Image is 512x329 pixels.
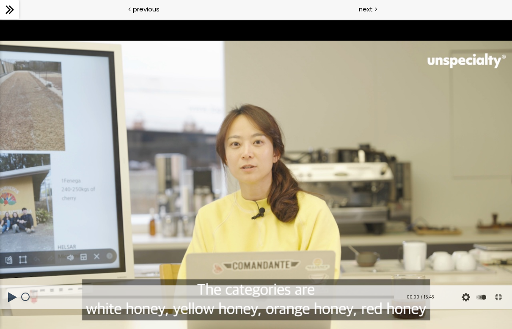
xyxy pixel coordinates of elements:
button: Play back rate [475,285,487,309]
span: next [359,4,373,14]
button: Video quality [460,285,472,309]
div: 00:00 / 15:43 [402,294,434,301]
div: Change playback rate [473,285,489,309]
span: previous [133,4,160,14]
